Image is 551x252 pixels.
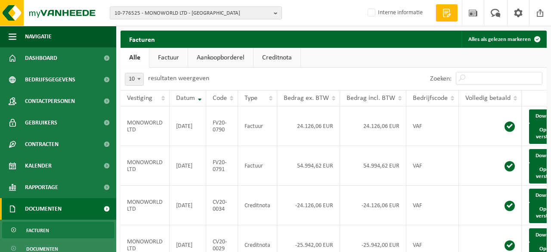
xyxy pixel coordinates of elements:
[206,186,238,225] td: CV20-0034
[121,48,149,68] a: Alle
[149,48,188,68] a: Factuur
[238,106,277,146] td: Factuur
[170,146,206,186] td: [DATE]
[176,95,195,102] span: Datum
[127,95,152,102] span: Vestiging
[25,112,57,134] span: Gebruikers
[121,106,170,146] td: MONOWORLD LTD
[213,95,227,102] span: Code
[238,146,277,186] td: Factuur
[25,134,59,155] span: Contracten
[26,222,49,239] span: Facturen
[347,95,395,102] span: Bedrag incl. BTW
[206,146,238,186] td: FV20-0791
[340,186,406,225] td: -24.126,06 EUR
[25,26,52,47] span: Navigatie
[238,186,277,225] td: Creditnota
[340,146,406,186] td: 54.994,62 EUR
[461,31,546,48] button: Alles als gelezen markeren
[25,177,58,198] span: Rapportage
[277,106,340,146] td: 24.126,06 EUR
[406,146,459,186] td: VAF
[148,75,209,82] label: resultaten weergeven
[2,222,114,238] a: Facturen
[170,106,206,146] td: [DATE]
[121,146,170,186] td: MONOWORLD LTD
[254,48,300,68] a: Creditnota
[115,7,270,20] span: 10-776525 - MONOWORLD LTD - [GEOGRAPHIC_DATA]
[121,31,164,47] h2: Facturen
[406,186,459,225] td: VAF
[125,73,144,86] span: 10
[25,90,75,112] span: Contactpersonen
[245,95,257,102] span: Type
[284,95,329,102] span: Bedrag ex. BTW
[277,186,340,225] td: -24.126,06 EUR
[25,69,75,90] span: Bedrijfsgegevens
[406,106,459,146] td: VAF
[125,73,143,85] span: 10
[413,95,448,102] span: Bedrijfscode
[188,48,253,68] a: Aankoopborderel
[25,47,57,69] span: Dashboard
[25,198,62,220] span: Documenten
[465,95,511,102] span: Volledig betaald
[170,186,206,225] td: [DATE]
[430,75,452,82] label: Zoeken:
[110,6,282,19] button: 10-776525 - MONOWORLD LTD - [GEOGRAPHIC_DATA]
[206,106,238,146] td: FV20-0790
[366,6,423,19] label: Interne informatie
[277,146,340,186] td: 54.994,62 EUR
[25,155,52,177] span: Kalender
[121,186,170,225] td: MONOWORLD LTD
[340,106,406,146] td: 24.126,06 EUR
